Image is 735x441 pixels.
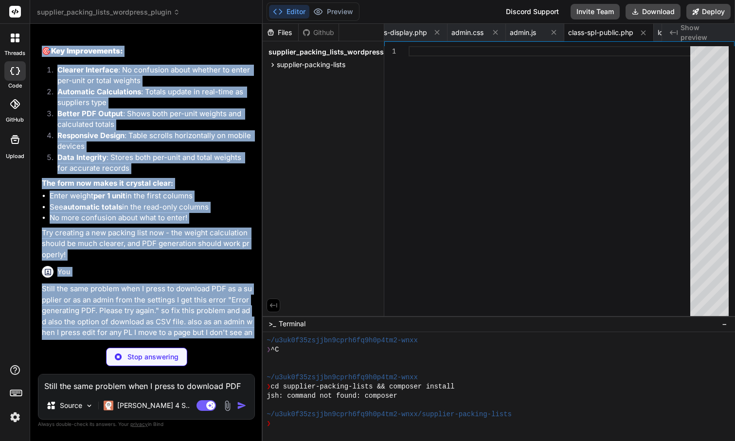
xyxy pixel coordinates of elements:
div: Files [263,28,298,37]
li: : No confusion about whether to enter per-unit or total weights [50,65,253,87]
span: supplier_packing_lists_wordpress_plugin [37,7,180,17]
span: jsh: command not found: composer [267,391,397,401]
span: − [722,319,727,329]
label: code [8,82,22,90]
strong: Responsive Design [57,131,125,140]
span: ❯ [267,345,270,354]
strong: Clearer Interface [57,65,118,74]
li: No more confusion about what to enter! [50,212,253,224]
div: Discord Support [500,4,565,19]
span: supplier-packing-lists [277,60,345,70]
button: Deploy [686,4,731,19]
button: Invite Team [571,4,620,19]
img: attachment [222,400,233,411]
li: : Shows both per-unit weights and calculated totals [50,108,253,130]
p: Try creating a new packing list now - the weight calculation should be much clearer, and PDF gene... [42,228,253,261]
p: [PERSON_NAME] 4 S.. [117,401,190,410]
div: Github [299,28,339,37]
button: − [720,316,729,332]
strong: Automatic Calculations [57,87,141,96]
strong: The form now makes it crystal clear: [42,178,173,188]
li: : Totals update in real-time as suppliers type [50,87,253,108]
h6: You [57,267,71,277]
img: Claude 4 Sonnet [104,401,113,410]
span: ^C [271,345,279,354]
span: ❯ [267,382,270,391]
span: login-form.php [658,28,705,37]
p: Always double-check its answers. Your in Bind [38,420,255,429]
p: Stop answering [127,352,179,362]
img: Pick Models [85,402,93,410]
button: Editor [269,5,309,18]
span: ❯ [267,419,270,428]
label: threads [4,49,25,57]
div: 1 [384,46,396,56]
button: Download [626,4,681,19]
strong: Data Integrity [57,153,107,162]
strong: automatic totals [63,202,122,212]
span: ~/u3uk0f35zsjjbn9cprh6fq9h0p4tm2-wnxx/supplier-packing-lists [267,410,512,419]
img: icon [237,401,247,410]
img: settings [7,409,23,425]
li: : Stores both per-unit and total weights for accurate records [50,152,253,174]
span: Terminal [279,319,305,329]
span: class-spl-public.php [568,28,633,37]
li: See in the read-only columns [50,202,253,213]
span: ~/u3uk0f35zsjjbn9cprh6fq9h0p4tm2-wnxx [267,336,418,345]
p: Still the same problem when I press to download PDF as a supplier or as an admin from the setting... [42,283,253,349]
span: cd supplier-packing-lists && composer install [271,382,455,391]
p: Source [60,401,82,410]
label: GitHub [6,116,24,124]
button: Preview [309,5,357,18]
li: Enter weight in the first columns [50,191,253,202]
span: settings-display.php [362,28,427,37]
span: supplier_packing_lists_wordpress_plugin [269,47,409,57]
span: >_ [269,319,276,329]
span: Show preview [681,23,727,42]
span: admin.css [451,28,484,37]
li: : Table scrolls horizontally on mobile devices [50,130,253,152]
strong: Key Improvements: [51,46,123,55]
strong: Better PDF Output [57,109,123,118]
label: Upload [6,152,24,160]
h2: 🎯 [42,46,253,57]
span: admin.js [510,28,536,37]
strong: per 1 unit [93,191,125,200]
span: privacy [130,421,148,427]
span: ~/u3uk0f35zsjjbn9cprh6fq9h0p4tm2-wnxx [267,373,418,382]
